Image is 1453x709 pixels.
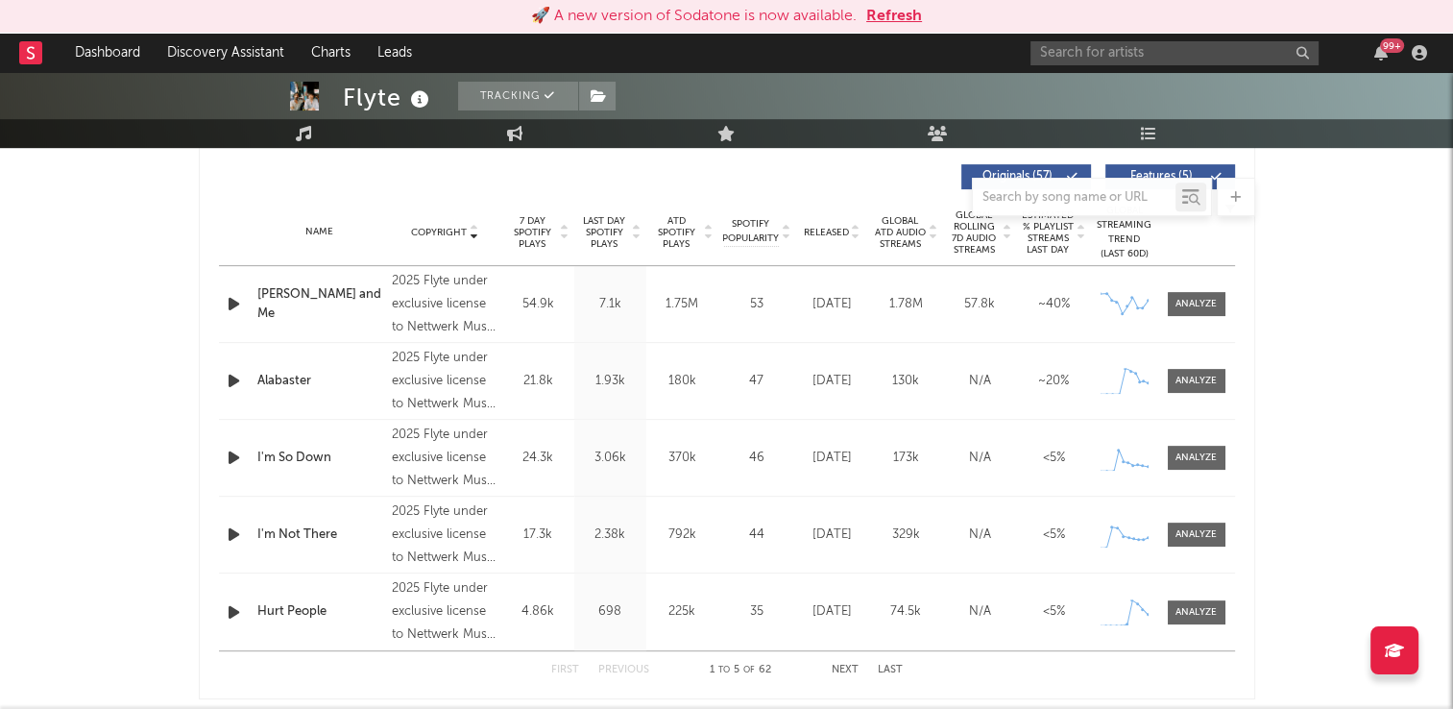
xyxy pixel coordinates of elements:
[800,295,864,314] div: [DATE]
[723,295,790,314] div: 53
[743,666,755,674] span: of
[598,665,649,675] button: Previous
[948,295,1012,314] div: 57.8k
[874,372,938,391] div: 130k
[948,526,1012,545] div: N/A
[507,295,569,314] div: 54.9k
[392,347,496,416] div: 2025 Flyte under exclusive license to Nettwerk Music Group Inc.
[257,285,383,323] a: [PERSON_NAME] and Me
[1030,41,1319,65] input: Search for artists
[874,526,938,545] div: 329k
[579,602,642,622] div: 698
[1374,45,1388,61] button: 99+
[1096,204,1153,261] div: Global Streaming Trend (Last 60D)
[800,602,864,622] div: [DATE]
[722,217,779,246] span: Spotify Popularity
[298,34,364,72] a: Charts
[1022,526,1086,545] div: <5%
[507,449,569,468] div: 24.3k
[800,526,864,545] div: [DATE]
[1022,209,1075,256] span: Estimated % Playlist Streams Last Day
[579,372,642,391] div: 1.93k
[651,215,702,250] span: ATD Spotify Plays
[1022,449,1086,468] div: <5%
[392,270,496,339] div: 2025 Flyte under exclusive license to Nettwerk Music Group Inc.
[874,449,938,468] div: 173k
[866,5,922,28] button: Refresh
[257,449,383,468] a: I'm So Down
[723,602,790,622] div: 35
[878,665,903,675] button: Last
[961,164,1091,189] button: Originals(57)
[974,171,1062,183] span: Originals ( 57 )
[1022,602,1086,622] div: <5%
[579,449,642,468] div: 3.06k
[874,215,927,250] span: Global ATD Audio Streams
[948,602,1012,622] div: N/A
[718,666,730,674] span: to
[800,372,864,391] div: [DATE]
[392,577,496,647] div: 2025 Flyte under exclusive license to Nettwerk Music Group Inc.
[364,34,425,72] a: Leads
[651,449,714,468] div: 370k
[874,602,938,622] div: 74.5k
[723,526,790,545] div: 44
[257,372,383,391] a: Alabaster
[551,665,579,675] button: First
[392,424,496,493] div: 2025 Flyte under exclusive license to Nettwerk Music Group Inc.
[531,5,857,28] div: 🚀 A new version of Sodatone is now available.
[1022,295,1086,314] div: ~ 40 %
[458,82,578,110] button: Tracking
[154,34,298,72] a: Discovery Assistant
[1380,38,1404,53] div: 99 +
[257,526,383,545] a: I'm Not There
[948,372,1012,391] div: N/A
[651,526,714,545] div: 792k
[257,225,383,239] div: Name
[832,665,859,675] button: Next
[651,372,714,391] div: 180k
[1105,164,1235,189] button: Features(5)
[723,372,790,391] div: 47
[948,449,1012,468] div: N/A
[579,215,630,250] span: Last Day Spotify Plays
[948,209,1001,256] span: Global Rolling 7D Audio Streams
[1022,372,1086,391] div: ~ 20 %
[804,227,849,238] span: Released
[651,602,714,622] div: 225k
[688,659,793,682] div: 1 5 62
[651,295,714,314] div: 1.75M
[1118,171,1206,183] span: Features ( 5 )
[723,449,790,468] div: 46
[61,34,154,72] a: Dashboard
[579,526,642,545] div: 2.38k
[507,372,569,391] div: 21.8k
[579,295,642,314] div: 7.1k
[411,227,467,238] span: Copyright
[973,190,1175,206] input: Search by song name or URL
[800,449,864,468] div: [DATE]
[257,602,383,622] a: Hurt People
[507,602,569,622] div: 4.86k
[874,295,938,314] div: 1.78M
[392,501,496,570] div: 2025 Flyte under exclusive license to Nettwerk Music Group Inc.
[343,82,434,113] div: Flyte
[507,215,558,250] span: 7 Day Spotify Plays
[507,526,569,545] div: 17.3k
